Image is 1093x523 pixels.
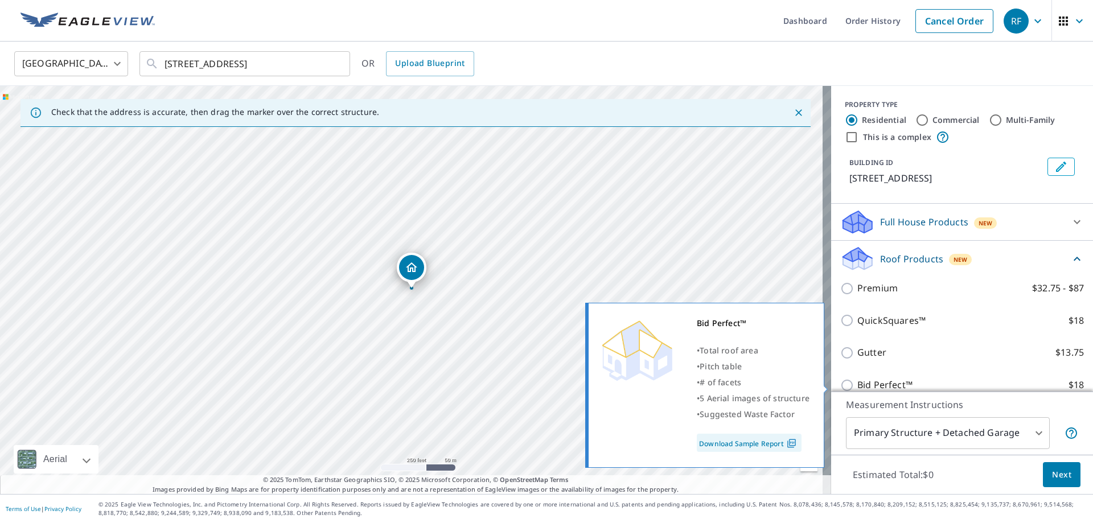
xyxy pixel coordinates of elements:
[954,255,968,264] span: New
[1069,314,1084,328] p: $18
[44,505,81,513] a: Privacy Policy
[550,475,569,484] a: Terms
[700,393,810,403] span: 5 Aerial images of structure
[857,314,926,328] p: QuickSquares™
[14,445,98,473] div: Aerial
[840,208,1084,236] div: Full House ProductsNew
[1065,426,1078,440] span: Your report will include the primary structure and a detached garage if one exists.
[700,409,795,419] span: Suggested Waste Factor
[165,48,327,80] input: Search by address or latitude-longitude
[849,171,1043,185] p: [STREET_ADDRESS]
[6,505,81,512] p: |
[397,253,426,288] div: Dropped pin, building 1, Residential property, 100 Songbird Ln Chapel Hill, NC 27514
[386,51,474,76] a: Upload Blueprint
[14,48,128,80] div: [GEOGRAPHIC_DATA]
[846,398,1078,411] p: Measurement Instructions
[1052,468,1071,482] span: Next
[1047,158,1075,176] button: Edit building 1
[263,475,569,485] span: © 2025 TomTom, Earthstar Geographics SIO, © 2025 Microsoft Corporation, ©
[697,434,802,452] a: Download Sample Report
[1004,9,1029,34] div: RF
[697,406,810,422] div: •
[880,215,968,229] p: Full House Products
[857,345,886,360] p: Gutter
[597,315,677,384] img: Premium
[849,158,893,167] p: BUILDING ID
[932,114,980,126] label: Commercial
[700,345,758,356] span: Total roof area
[845,100,1079,110] div: PROPERTY TYPE
[857,378,913,392] p: Bid Perfect™
[697,390,810,406] div: •
[862,114,906,126] label: Residential
[857,281,898,295] p: Premium
[1055,345,1084,360] p: $13.75
[500,475,548,484] a: OpenStreetMap
[697,374,810,390] div: •
[791,105,806,120] button: Close
[361,51,474,76] div: OR
[1043,462,1080,488] button: Next
[915,9,993,33] a: Cancel Order
[20,13,155,30] img: EV Logo
[863,131,931,143] label: This is a complex
[1069,378,1084,392] p: $18
[784,438,799,448] img: Pdf Icon
[1006,114,1055,126] label: Multi-Family
[697,343,810,359] div: •
[700,361,742,372] span: Pitch table
[844,462,943,487] p: Estimated Total: $0
[697,359,810,374] div: •
[6,505,41,513] a: Terms of Use
[979,219,993,228] span: New
[1032,281,1084,295] p: $32.75 - $87
[51,107,379,117] p: Check that the address is accurate, then drag the marker over the correct structure.
[840,245,1084,272] div: Roof ProductsNew
[700,377,741,388] span: # of facets
[846,417,1050,449] div: Primary Structure + Detached Garage
[40,445,71,473] div: Aerial
[98,500,1087,517] p: © 2025 Eagle View Technologies, Inc. and Pictometry International Corp. All Rights Reserved. Repo...
[395,56,465,71] span: Upload Blueprint
[697,315,810,331] div: Bid Perfect™
[880,252,943,266] p: Roof Products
